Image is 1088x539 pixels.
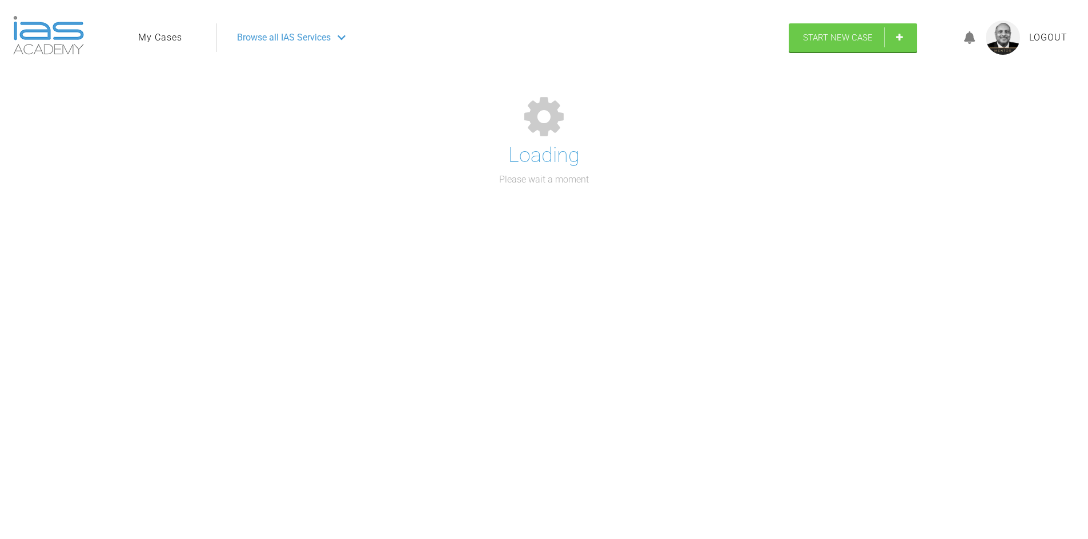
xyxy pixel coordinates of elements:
[508,139,580,172] h1: Loading
[499,172,589,187] p: Please wait a moment
[13,16,84,55] img: logo-light.3e3ef733.png
[138,30,182,45] a: My Cases
[789,23,917,52] a: Start New Case
[237,30,331,45] span: Browse all IAS Services
[986,21,1020,55] img: profile.png
[1029,30,1067,45] a: Logout
[803,33,873,43] span: Start New Case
